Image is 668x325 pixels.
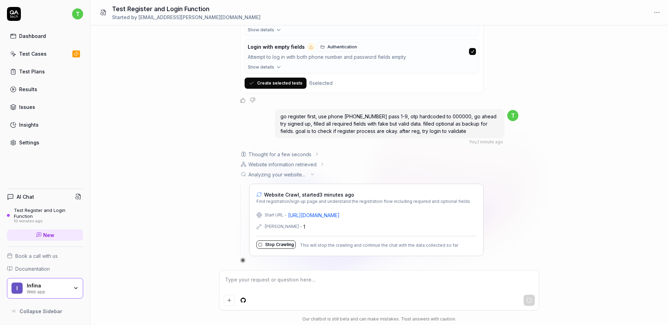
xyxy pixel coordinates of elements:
[17,193,34,200] h4: AI Chat
[112,14,261,21] div: Started by
[303,223,305,230] div: 1
[248,161,317,168] div: Website information retrieved
[7,29,83,43] a: Dashboard
[72,8,83,19] span: t
[7,265,83,272] a: Documentation
[19,103,35,111] div: Issues
[327,44,357,50] span: Authentication
[240,97,246,103] button: Positive feedback
[72,7,83,21] button: t
[224,295,235,306] button: Add attachment
[138,14,261,20] span: [EMAIL_ADDRESS][PERSON_NAME][DOMAIN_NAME]
[19,68,45,75] div: Test Plans
[7,229,83,241] a: New
[264,191,354,198] span: Website Crawl, started 3 minutes ago
[507,110,518,121] span: t
[14,207,83,219] div: Test Register and Login Function
[248,44,305,50] span: Login with empty fields
[7,82,83,96] a: Results
[7,207,83,223] a: Test Register and Login Function10 minutes ago
[7,278,83,299] button: IInfinaWeb app
[302,171,307,178] span: ...
[112,4,261,14] h1: Test Register and Login Function
[7,252,83,260] a: Book a call with us
[7,65,83,78] a: Test Plans
[7,100,83,114] a: Issues
[43,231,54,239] span: New
[19,139,39,146] div: Settings
[27,288,69,294] div: Web app
[250,97,255,103] button: Negative feedback
[7,47,83,61] a: Test Cases
[248,53,466,61] div: Attempt to log in with both phone number and password fields empty
[19,308,62,315] span: Collapse Sidebar
[245,39,479,64] button: Login with empty fieldsAuthenticationAttempt to log in with both phone number and password fields...
[15,252,58,260] span: Book a call with us
[248,171,307,178] span: Analyzing your website
[309,79,333,87] div: 6 selected
[7,136,83,149] a: Settings
[256,191,470,198] a: Website Crawl, started3 minutes ago
[245,27,479,36] button: Show details
[7,304,83,318] button: Collapse Sidebar
[469,139,477,144] span: You
[245,64,479,73] button: Show details
[19,32,46,40] div: Dashboard
[265,223,302,230] div: [PERSON_NAME] -
[248,151,311,158] div: Thought for a few seconds
[219,316,539,322] div: Our chatbot is still beta and can make mistakes. Trust answers with caution.
[248,64,274,70] span: Show details
[300,242,458,249] p: This will stop the crawling and continue the chat with the data collected so far
[256,198,470,205] span: Find registration/sign up page and understand the registration flow including required and option...
[27,283,69,289] div: Infina
[245,78,307,89] button: Create selected tests
[317,42,360,52] a: Authentication
[265,212,287,218] div: Start URL -
[15,265,50,272] span: Documentation
[288,212,340,219] a: [URL][DOMAIN_NAME]
[11,283,23,294] span: I
[19,86,37,93] div: Results
[280,113,496,134] span: go register first, use phone [PHONE_NUMBER] pass 1-9, otp hardcoded to 000000, go ahead try signe...
[14,219,83,224] div: 10 minutes ago
[469,139,503,145] div: , 1 minute ago
[248,27,274,33] span: Show details
[256,240,296,249] button: Stop Crawling
[19,50,47,57] div: Test Cases
[7,118,83,132] a: Insights
[19,121,39,128] div: Insights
